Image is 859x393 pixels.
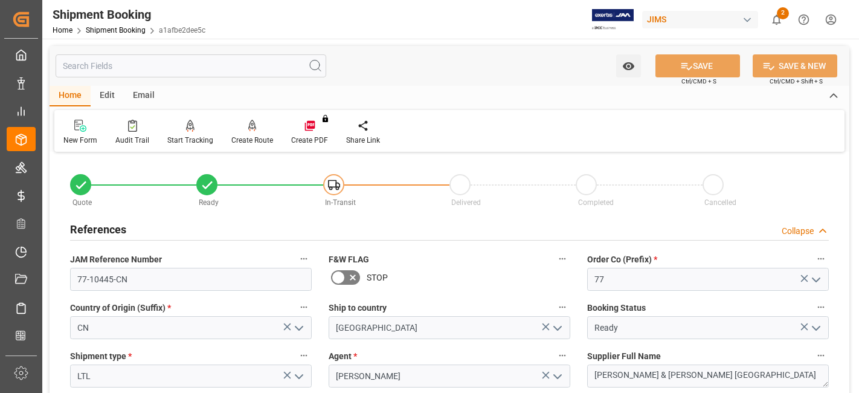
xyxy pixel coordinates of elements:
[587,253,657,266] span: Order Co (Prefix)
[578,198,614,207] span: Completed
[91,86,124,106] div: Edit
[124,86,164,106] div: Email
[587,365,829,388] textarea: [PERSON_NAME] & [PERSON_NAME] [GEOGRAPHIC_DATA]
[86,26,146,34] a: Shipment Booking
[813,348,829,363] button: Supplier Full Name
[296,299,312,315] button: Country of Origin (Suffix) *
[329,302,387,314] span: Ship to country
[367,271,388,284] span: STOP
[296,251,312,267] button: JAM Reference Number
[555,348,570,363] button: Agent *
[548,319,566,337] button: open menu
[70,221,126,238] h2: References
[587,302,646,314] span: Booking Status
[50,86,91,106] div: Home
[329,350,357,363] span: Agent
[592,9,634,30] img: Exertis%20JAM%20-%20Email%20Logo.jpg_1722504956.jpg
[451,198,481,207] span: Delivered
[289,367,307,386] button: open menu
[70,302,171,314] span: Country of Origin (Suffix)
[56,54,326,77] input: Search Fields
[63,135,97,146] div: New Form
[813,299,829,315] button: Booking Status
[325,198,356,207] span: In-Transit
[296,348,312,363] button: Shipment type *
[806,319,825,337] button: open menu
[53,26,72,34] a: Home
[813,251,829,267] button: Order Co (Prefix) *
[329,253,369,266] span: F&W FLAG
[770,77,823,86] span: Ctrl/CMD + Shift + S
[115,135,149,146] div: Audit Trail
[555,251,570,267] button: F&W FLAG
[70,350,132,363] span: Shipment type
[655,54,740,77] button: SAVE
[642,11,758,28] div: JIMS
[70,316,312,339] input: Type to search/select
[642,8,763,31] button: JIMS
[548,367,566,386] button: open menu
[72,198,92,207] span: Quote
[231,135,273,146] div: Create Route
[289,319,307,337] button: open menu
[53,5,205,24] div: Shipment Booking
[70,253,162,266] span: JAM Reference Number
[681,77,716,86] span: Ctrl/CMD + S
[777,7,789,19] span: 2
[346,135,380,146] div: Share Link
[790,6,817,33] button: Help Center
[555,299,570,315] button: Ship to country
[167,135,213,146] div: Start Tracking
[587,350,661,363] span: Supplier Full Name
[616,54,641,77] button: open menu
[704,198,736,207] span: Cancelled
[753,54,837,77] button: SAVE & NEW
[199,198,219,207] span: Ready
[782,225,814,238] div: Collapse
[806,270,825,289] button: open menu
[763,6,790,33] button: show 2 new notifications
